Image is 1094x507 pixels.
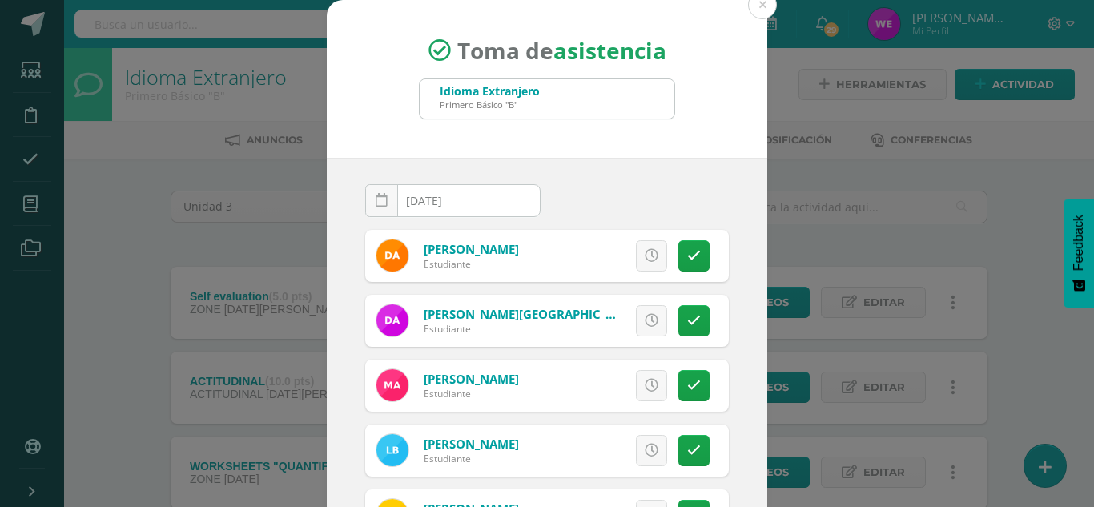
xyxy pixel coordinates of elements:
[560,306,604,336] span: Excusa
[424,387,519,400] div: Estudiante
[560,241,604,271] span: Excusa
[376,369,408,401] img: 887d921ad4f78158656fba672a2b7c8a.png
[366,185,540,216] input: Fecha de Inasistencia
[553,35,666,66] strong: asistencia
[424,257,519,271] div: Estudiante
[376,434,408,466] img: 0482f800c043d0c3c28ec07dec9a7d42.png
[440,83,540,99] div: Idioma Extranjero
[1072,215,1086,271] span: Feedback
[376,239,408,272] img: f6b328cb1e2f4d12d442acf6045e36ba.png
[424,241,519,257] a: [PERSON_NAME]
[424,306,642,322] a: [PERSON_NAME][GEOGRAPHIC_DATA]
[376,304,408,336] img: 22f1885d42b6c34d089c28c8e2cfa8ba.png
[424,452,519,465] div: Estudiante
[560,436,604,465] span: Excusa
[457,35,666,66] span: Toma de
[1064,199,1094,308] button: Feedback - Mostrar encuesta
[424,371,519,387] a: [PERSON_NAME]
[420,79,674,119] input: Busca un grado o sección aquí...
[424,436,519,452] a: [PERSON_NAME]
[424,322,616,336] div: Estudiante
[560,371,604,400] span: Excusa
[440,99,540,111] div: Primero Básico "B"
